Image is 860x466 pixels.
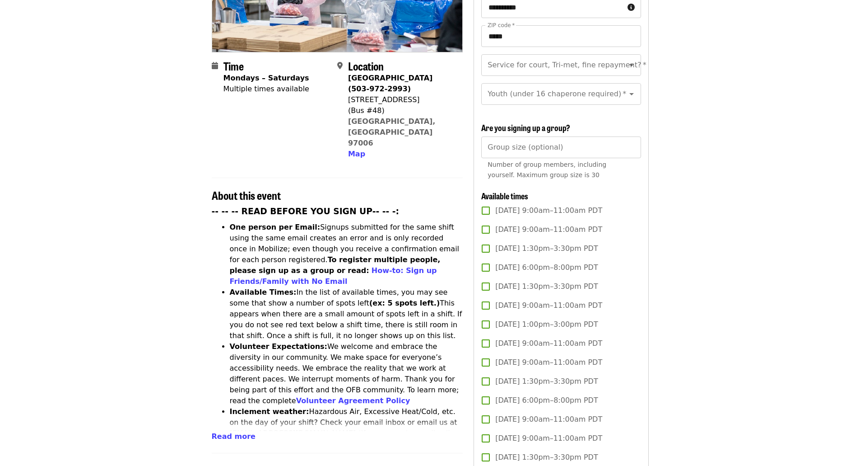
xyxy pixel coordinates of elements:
[348,117,436,147] a: [GEOGRAPHIC_DATA], [GEOGRAPHIC_DATA] 97006
[348,94,456,105] div: [STREET_ADDRESS]
[495,205,602,216] span: [DATE] 9:00am–11:00am PDT
[481,137,641,158] input: [object Object]
[369,299,440,307] strong: (ex: 5 spots left.)
[628,3,635,12] i: circle-info icon
[495,281,598,292] span: [DATE] 1:30pm–3:30pm PDT
[230,407,309,416] strong: Inclement weather:
[348,105,456,116] div: (Bus #48)
[495,262,598,273] span: [DATE] 6:00pm–8:00pm PDT
[337,61,343,70] i: map-marker-alt icon
[495,376,598,387] span: [DATE] 1:30pm–3:30pm PDT
[481,190,528,202] span: Available times
[488,161,606,179] span: Number of group members, including yourself. Maximum group size is 30
[348,58,384,74] span: Location
[296,396,410,405] a: Volunteer Agreement Policy
[223,74,309,82] strong: Mondays – Saturdays
[212,61,218,70] i: calendar icon
[230,255,441,275] strong: To register multiple people, please sign up as a group or read:
[495,357,602,368] span: [DATE] 9:00am–11:00am PDT
[212,432,256,441] span: Read more
[495,414,602,425] span: [DATE] 9:00am–11:00am PDT
[230,222,463,287] li: Signups submitted for the same shift using the same email creates an error and is only recorded o...
[495,433,602,444] span: [DATE] 9:00am–11:00am PDT
[230,406,463,461] li: Hazardous Air, Excessive Heat/Cold, etc. on the day of your shift? Check your email inbox or emai...
[495,395,598,406] span: [DATE] 6:00pm–8:00pm PDT
[230,288,297,297] strong: Available Times:
[348,150,365,158] span: Map
[230,287,463,341] li: In the list of available times, you may see some that show a number of spots left This appears wh...
[495,452,598,463] span: [DATE] 1:30pm–3:30pm PDT
[230,342,328,351] strong: Volunteer Expectations:
[481,122,570,133] span: Are you signing up a group?
[230,341,463,406] li: We welcome and embrace the diversity in our community. We make space for everyone’s accessibility...
[212,207,400,216] strong: -- -- -- READ BEFORE YOU SIGN UP-- -- -:
[230,266,437,286] a: How-to: Sign up Friends/Family with No Email
[223,84,309,94] div: Multiple times available
[481,25,641,47] input: ZIP code
[230,223,321,231] strong: One person per Email:
[625,59,638,71] button: Open
[488,23,515,28] label: ZIP code
[348,149,365,160] button: Map
[625,88,638,100] button: Open
[212,431,256,442] button: Read more
[212,187,281,203] span: About this event
[495,300,602,311] span: [DATE] 9:00am–11:00am PDT
[495,319,598,330] span: [DATE] 1:00pm–3:00pm PDT
[495,224,602,235] span: [DATE] 9:00am–11:00am PDT
[348,74,432,93] strong: [GEOGRAPHIC_DATA] (503-972-2993)
[495,243,598,254] span: [DATE] 1:30pm–3:30pm PDT
[495,338,602,349] span: [DATE] 9:00am–11:00am PDT
[223,58,244,74] span: Time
